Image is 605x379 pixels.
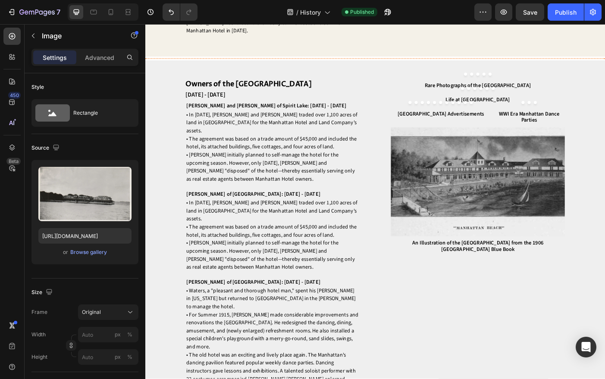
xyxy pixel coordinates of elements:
div: px [115,331,121,338]
button: Dot [379,55,383,58]
div: Style [31,83,44,91]
button: Dot [351,87,355,90]
strong: WWI Era Manhattan Dance Parties [398,97,466,113]
button: Dot [366,55,369,58]
span: or [63,247,68,257]
button: Dot [296,87,300,90]
div: Open Intercom Messenger [576,337,596,357]
button: Dot [310,87,313,90]
button: px [125,352,135,362]
button: Dot [437,87,441,90]
button: Dot [345,87,348,90]
button: Dot [359,55,362,58]
button: Original [78,304,138,320]
div: Rich Text Editor. Editing area: main [276,65,472,74]
div: Beta [6,158,21,165]
button: Dot [386,55,390,58]
div: Rectangle [73,103,126,123]
p: Advanced [85,53,114,62]
button: Dot [324,87,327,90]
p: • For Summer 1915, [PERSON_NAME] made considerable improvements and renovations the [GEOGRAPHIC_D... [46,323,240,368]
div: Browse gallery [70,248,107,256]
div: Undo/Redo [163,3,197,21]
div: 450 [8,92,21,99]
div: Size [31,287,54,298]
button: 7 [3,3,64,21]
button: Dot [390,71,393,74]
button: % [113,329,123,340]
button: Browse gallery [70,248,107,257]
strong: Rare Photographs of the [GEOGRAPHIC_DATA] [315,65,434,74]
label: Frame [31,308,47,316]
span: Save [523,9,537,16]
button: % [113,352,123,362]
strong: [GEOGRAPHIC_DATA] Advertisements [284,97,381,106]
div: Publish [555,8,577,17]
button: Dot [376,71,379,74]
button: Dot [383,71,386,74]
button: Dot [355,71,359,74]
div: % [127,353,132,361]
label: Width [31,331,46,338]
button: px [125,329,135,340]
iframe: Design area [145,24,605,379]
button: Dot [430,87,434,90]
button: Dot [331,87,334,90]
img: preview-image [38,167,132,221]
div: % [127,331,132,338]
strong: Life at [GEOGRAPHIC_DATA] [338,81,411,90]
button: Dot [365,87,369,90]
button: Dot [369,71,373,74]
label: Height [31,353,47,361]
button: Save [516,3,544,21]
input: https://example.com/image.jpg [38,228,132,244]
button: Dot [317,87,320,90]
input: px% [78,349,138,365]
button: Dot [373,55,376,58]
button: Dot [338,87,341,90]
div: Source [31,142,61,154]
span: Published [350,8,374,16]
span: History [300,8,321,17]
span: Original [82,308,101,316]
button: Dot [423,87,427,90]
p: Settings [43,53,67,62]
p: An Illustration of the [GEOGRAPHIC_DATA] from the 1906 [GEOGRAPHIC_DATA] Blue Book [277,243,471,258]
span: / [296,8,298,17]
p: Image [42,31,115,41]
button: Publish [548,3,584,21]
div: px [115,353,121,361]
button: Dot [358,87,362,90]
input: px% [78,327,138,342]
p: 7 [56,7,60,17]
button: Dot [303,87,307,90]
img: gempages_495477684017562741-371ca7f2-7af2-4d35-9cbd-c92a8e61ca90.jpg [276,116,472,238]
button: Dot [362,71,366,74]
